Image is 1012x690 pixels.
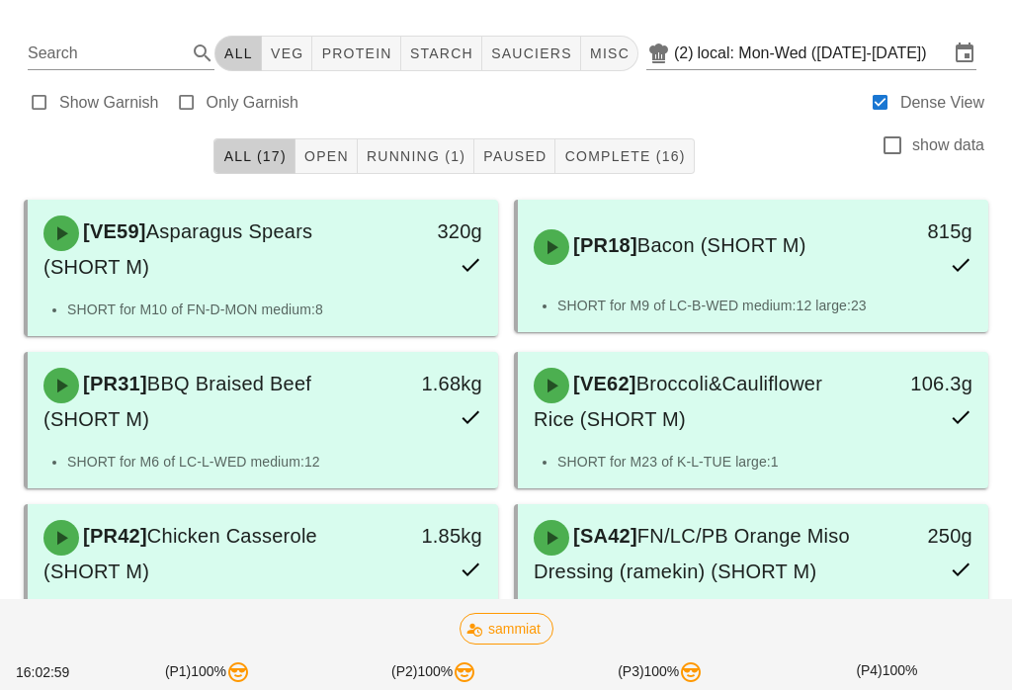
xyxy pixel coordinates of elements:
[557,295,972,316] li: SHORT for M9 of LC-B-WED medium:12 large:23
[474,138,555,174] button: Paused
[390,520,482,552] div: 1.85kg
[312,36,400,71] button: protein
[401,36,482,71] button: starch
[881,520,972,552] div: 250g
[213,138,295,174] button: All (17)
[67,299,482,320] li: SHORT for M10 of FN-D-MON medium:8
[563,148,685,164] span: Complete (16)
[43,373,311,430] span: BBQ Braised Beef (SHORT M)
[223,45,253,61] span: All
[207,93,298,113] label: Only Garnish
[569,234,637,256] span: [PR18]
[881,216,972,247] div: 815g
[321,656,548,688] div: (P2) 100%
[262,36,313,71] button: veg
[43,220,312,278] span: Asparagus Spears (SHORT M)
[912,135,984,155] label: show data
[222,148,286,164] span: All (17)
[67,451,482,473] li: SHORT for M6 of LC-L-WED medium:12
[482,36,581,71] button: sauciers
[366,148,465,164] span: Running (1)
[534,525,850,582] span: FN/LC/PB Orange Miso Dressing (ramekin) (SHORT M)
[637,234,806,256] span: Bacon (SHORT M)
[270,45,304,61] span: veg
[12,658,94,687] div: 16:02:59
[557,451,972,473] li: SHORT for M23 of K-L-TUE large:1
[674,43,698,63] div: (2)
[472,614,541,644] span: sammiat
[490,45,572,61] span: sauciers
[900,93,984,113] label: Dense View
[409,45,473,61] span: starch
[59,93,159,113] label: Show Garnish
[320,45,391,61] span: protein
[589,45,630,61] span: misc
[303,148,349,164] span: Open
[555,138,694,174] button: Complete (16)
[534,373,822,430] span: Broccoli&Cauliflower Rice (SHORT M)
[358,138,474,174] button: Running (1)
[295,138,358,174] button: Open
[548,656,774,688] div: (P3) 100%
[581,36,638,71] button: misc
[79,525,147,547] span: [PR42]
[390,216,482,247] div: 320g
[390,368,482,399] div: 1.68kg
[94,656,320,688] div: (P1) 100%
[569,525,637,547] span: [SA42]
[482,148,547,164] span: Paused
[881,368,972,399] div: 106.3g
[214,36,262,71] button: All
[774,656,1000,688] div: (P4) 100%
[79,220,146,242] span: [VE59]
[43,525,317,582] span: Chicken Casserole (SHORT M)
[569,373,636,394] span: [VE62]
[79,373,147,394] span: [PR31]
